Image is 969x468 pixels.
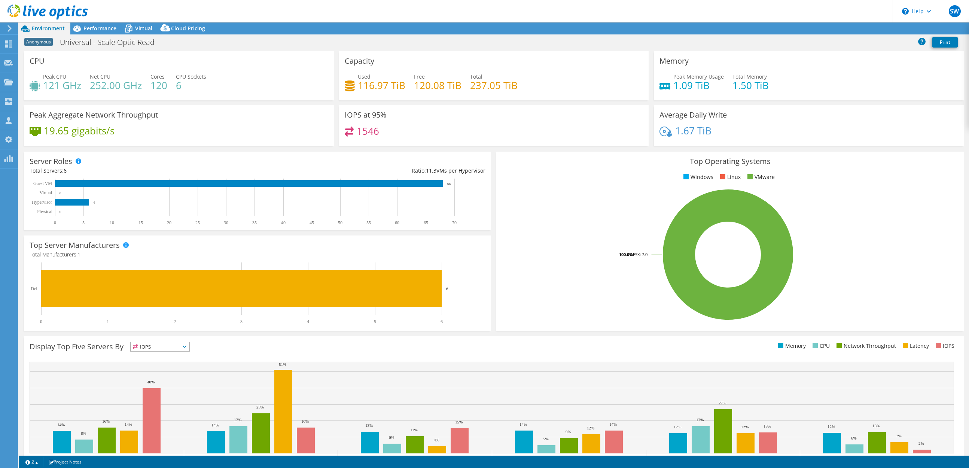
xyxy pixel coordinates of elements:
text: 14% [211,423,219,427]
text: 65 [424,220,428,225]
text: 40 [281,220,286,225]
span: IOPS [131,342,189,351]
h3: IOPS at 95% [345,111,387,119]
div: Ratio: VMs per Hypervisor [258,167,485,175]
text: 0 [60,210,61,214]
text: 5% [543,437,549,441]
text: 17% [696,417,704,422]
li: CPU [811,342,830,350]
text: 13% [872,423,880,428]
span: Performance [83,25,116,32]
text: 25% [256,405,264,409]
text: 45 [310,220,314,225]
text: 6 [441,319,443,324]
text: 8% [81,431,86,435]
text: 5 [374,319,376,324]
text: 6% [851,436,857,440]
text: 51% [279,362,286,367]
span: Net CPU [90,73,110,80]
h4: Total Manufacturers: [30,250,485,259]
div: Total Servers: [30,167,258,175]
text: 0 [54,220,56,225]
text: 16% [301,419,309,423]
h3: Top Operating Systems [502,157,958,165]
h4: 116.97 TiB [358,81,405,89]
h4: 6 [176,81,206,89]
text: 20 [167,220,171,225]
span: Cores [150,73,165,80]
text: 6 [94,201,95,204]
li: Linux [718,173,741,181]
tspan: 100.0% [619,252,633,257]
h4: 120.08 TiB [414,81,461,89]
text: 13% [365,423,373,428]
text: 50 [338,220,342,225]
text: 13% [764,424,771,428]
h3: Capacity [345,57,374,65]
text: 5 [82,220,85,225]
text: 4% [434,438,439,442]
h4: 1.50 TiB [732,81,769,89]
text: 1 [107,319,109,324]
h4: 252.00 GHz [90,81,142,89]
text: 2 [174,319,176,324]
text: 14% [125,422,132,426]
text: 30 [224,220,228,225]
text: 70 [452,220,457,225]
h4: 1546 [357,127,379,135]
h4: 1.09 TiB [673,81,724,89]
span: Total Memory [732,73,767,80]
h3: Memory [659,57,689,65]
text: 12% [674,425,681,429]
a: Project Notes [43,457,87,467]
li: Windows [682,173,713,181]
h4: 120 [150,81,167,89]
text: 0 [40,319,42,324]
text: 40% [147,380,155,384]
text: 27% [719,401,726,405]
h3: CPU [30,57,45,65]
text: 14% [57,422,65,427]
text: 14% [609,422,617,426]
span: Peak CPU [43,73,66,80]
text: 2% [918,441,924,446]
li: IOPS [934,342,954,350]
li: Memory [776,342,806,350]
text: Physical [37,209,52,214]
text: 25 [195,220,200,225]
a: 2 [20,457,43,467]
li: Latency [901,342,929,350]
span: Anonymous [24,38,53,46]
text: 14% [519,422,527,426]
text: 12% [828,424,835,429]
h1: Universal - Scale Optic Read [57,38,166,46]
text: 4 [307,319,309,324]
text: Guest VM [33,181,52,186]
text: 0 [60,191,61,195]
text: 35 [252,220,257,225]
h3: Average Daily Write [659,111,727,119]
svg: \n [902,8,909,15]
h3: Server Roles [30,157,72,165]
h4: 1.67 TiB [675,127,711,135]
text: 15 [138,220,143,225]
span: Virtual [135,25,152,32]
h3: Peak Aggregate Network Throughput [30,111,158,119]
text: 60 [395,220,399,225]
span: CPU Sockets [176,73,206,80]
text: 10 [110,220,114,225]
span: Environment [32,25,65,32]
text: Virtual [40,190,52,195]
text: 55 [366,220,371,225]
span: Total [470,73,482,80]
text: 9% [566,429,571,434]
h4: 121 GHz [43,81,81,89]
li: VMware [746,173,775,181]
text: 12% [741,425,749,429]
a: Print [932,37,958,48]
h4: 237.05 TiB [470,81,518,89]
h4: 19.65 gigabits/s [44,127,115,135]
text: 15% [455,420,463,424]
span: Used [358,73,371,80]
text: 6% [389,435,394,440]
